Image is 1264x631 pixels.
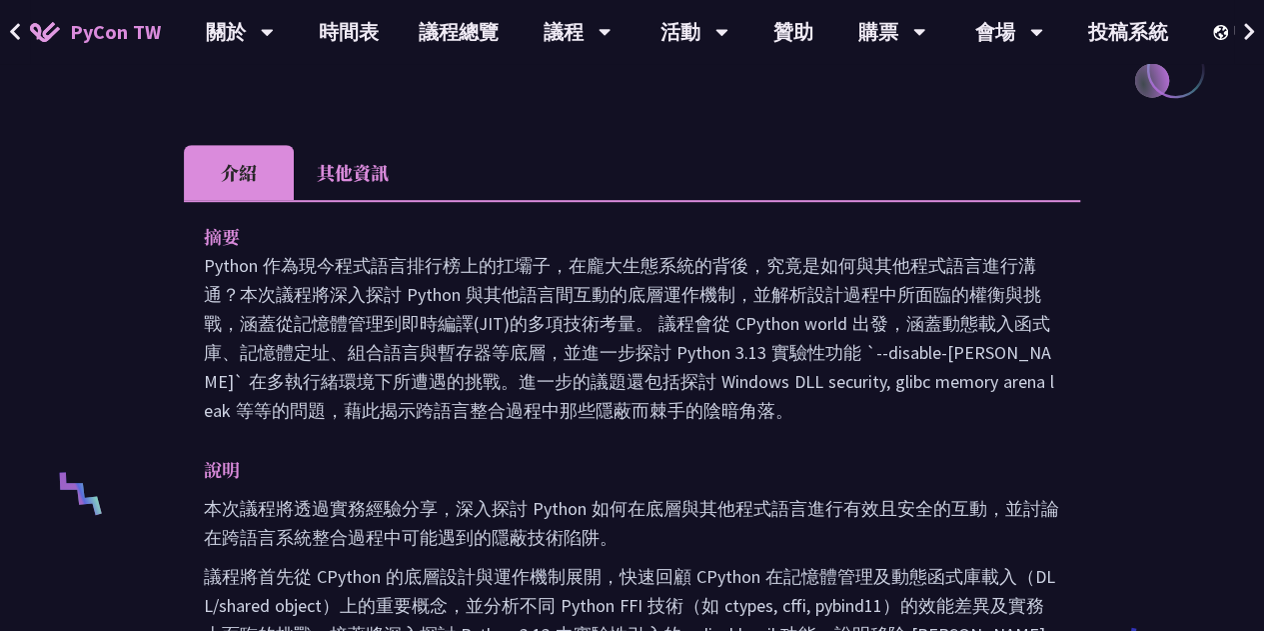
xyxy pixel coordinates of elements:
img: Home icon of PyCon TW 2025 [30,22,60,42]
p: 本次議程將透過實務經驗分享，深入探討 Python 如何在底層與其他程式語言進行有效且安全的互動，並討論在跨語言系統整合過程中可能遇到的隱蔽技術陷阱。 [204,494,1060,552]
li: 介紹 [184,145,294,200]
li: 其他資訊 [294,145,412,200]
p: Python 作為現今程式語言排行榜上的扛壩子，在龐大生態系統的背後，究竟是如何與其他程式語言進行溝通？本次議程將深入探討 Python 與其他語言間互動的底層運作機制，並解析設計過程中所面臨的... [204,251,1060,425]
p: 說明 [204,455,1020,484]
a: PyCon TW [10,7,181,57]
p: 摘要 [204,222,1020,251]
span: PyCon TW [70,17,161,47]
img: Locale Icon [1213,25,1233,40]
